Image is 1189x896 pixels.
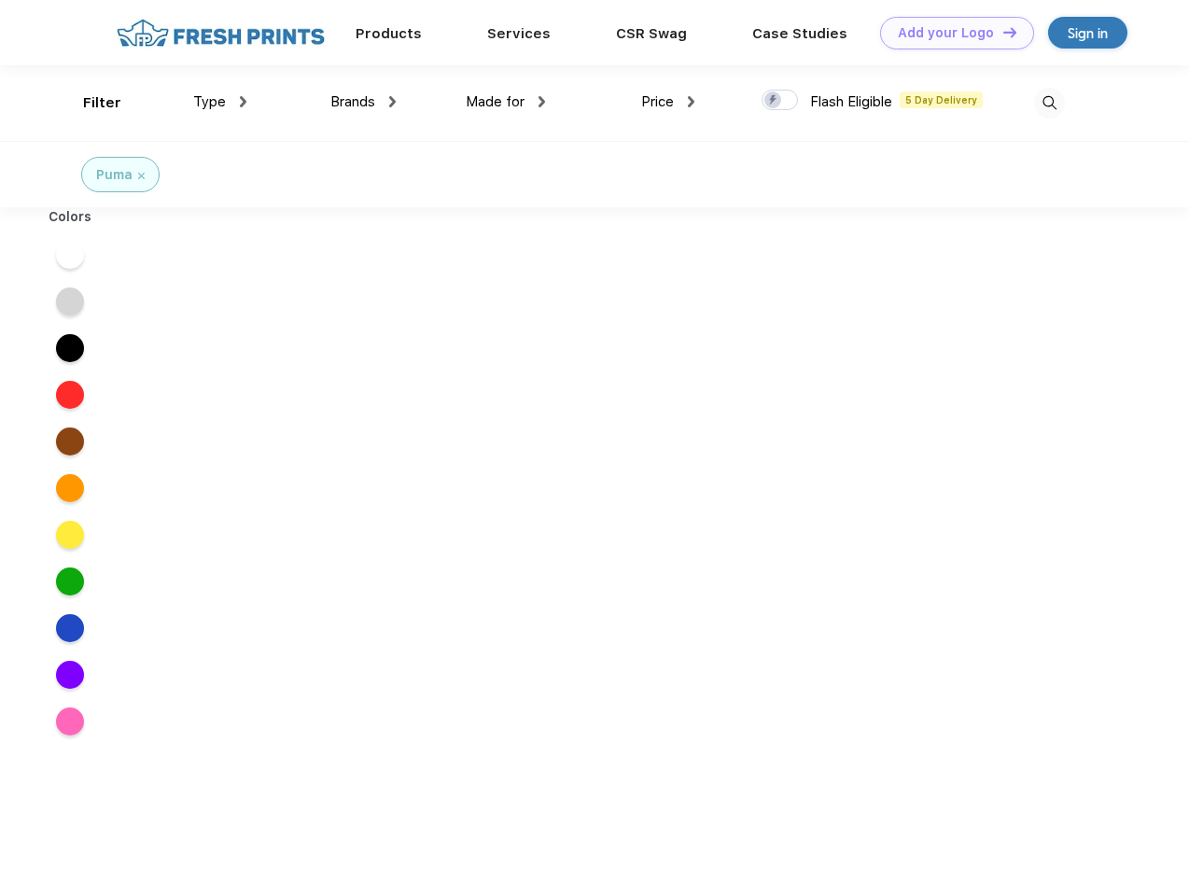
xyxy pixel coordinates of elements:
[616,25,687,42] a: CSR Swag
[900,91,983,108] span: 5 Day Delivery
[810,93,892,110] span: Flash Eligible
[688,96,694,107] img: dropdown.png
[83,92,121,114] div: Filter
[356,25,422,42] a: Products
[193,93,226,110] span: Type
[96,165,133,185] div: Puma
[389,96,396,107] img: dropdown.png
[35,207,106,227] div: Colors
[330,93,375,110] span: Brands
[138,173,145,179] img: filter_cancel.svg
[1068,22,1108,44] div: Sign in
[240,96,246,107] img: dropdown.png
[539,96,545,107] img: dropdown.png
[1048,17,1127,49] a: Sign in
[111,17,330,49] img: fo%20logo%202.webp
[466,93,525,110] span: Made for
[898,25,994,41] div: Add your Logo
[487,25,551,42] a: Services
[641,93,674,110] span: Price
[1034,88,1065,119] img: desktop_search.svg
[1003,27,1016,37] img: DT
